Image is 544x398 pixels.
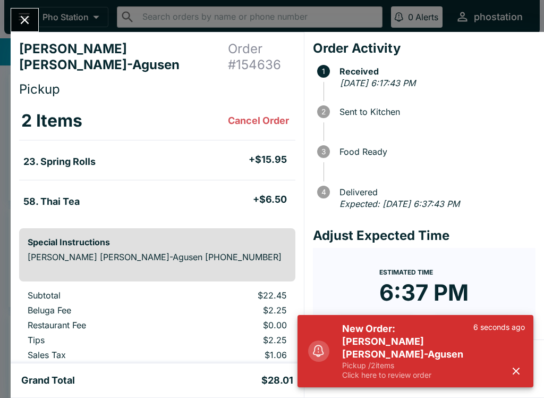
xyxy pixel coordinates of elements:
h5: 58. Thai Tea [23,195,80,208]
p: Restaurant Fee [28,320,165,330]
p: Beluga Fee [28,305,165,316]
span: Estimated Time [379,268,433,276]
span: Received [334,67,535,76]
p: Click here to review order [342,370,473,380]
p: Sales Tax [28,350,165,360]
h4: Order Activity [313,40,535,56]
button: Cancel Order [224,110,293,131]
em: Expected: [DATE] 6:37:43 PM [339,198,460,209]
h5: 23. Spring Rolls [23,155,96,168]
span: Delivered [334,187,535,197]
text: 2 [321,107,326,116]
h4: Order # 154636 [228,41,295,73]
h4: [PERSON_NAME] [PERSON_NAME]-Agusen [19,41,228,73]
table: orders table [19,290,295,364]
span: Pickup [19,81,60,97]
em: [DATE] 6:17:43 PM [340,78,415,88]
h3: 2 Items [21,110,82,131]
h5: Grand Total [21,374,75,387]
text: 3 [321,147,326,156]
button: Close [11,9,38,31]
span: Sent to Kitchen [334,107,535,117]
p: Pickup / 2 items [342,361,473,370]
h5: + $15.95 [249,153,287,166]
p: $2.25 [182,305,286,316]
time: 6:37 PM [379,279,469,306]
h6: Special Instructions [28,237,287,247]
span: Food Ready [334,147,535,156]
h5: $28.01 [261,374,293,387]
p: [PERSON_NAME] [PERSON_NAME]-Agusen [PHONE_NUMBER] [28,252,287,262]
h5: New Order: [PERSON_NAME] [PERSON_NAME]-Agusen [342,322,473,361]
p: 6 seconds ago [473,322,525,332]
p: $1.06 [182,350,286,360]
p: $0.00 [182,320,286,330]
p: Tips [28,335,165,345]
p: $2.25 [182,335,286,345]
p: Subtotal [28,290,165,301]
text: 4 [321,188,326,196]
p: $22.45 [182,290,286,301]
h5: + $6.50 [253,193,287,206]
text: 1 [322,67,325,76]
h4: Adjust Expected Time [313,228,535,244]
table: orders table [19,102,295,220]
